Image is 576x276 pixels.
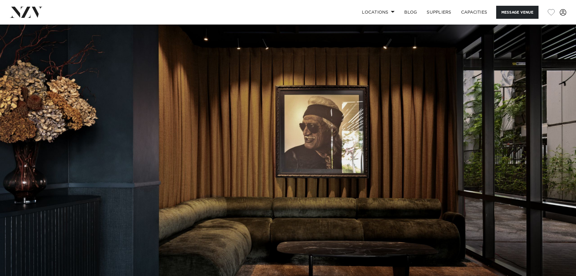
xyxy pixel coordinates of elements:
button: Message Venue [496,6,539,19]
img: nzv-logo.png [10,7,43,18]
a: BLOG [399,6,422,19]
a: Capacities [456,6,492,19]
a: SUPPLIERS [422,6,456,19]
a: Locations [357,6,399,19]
